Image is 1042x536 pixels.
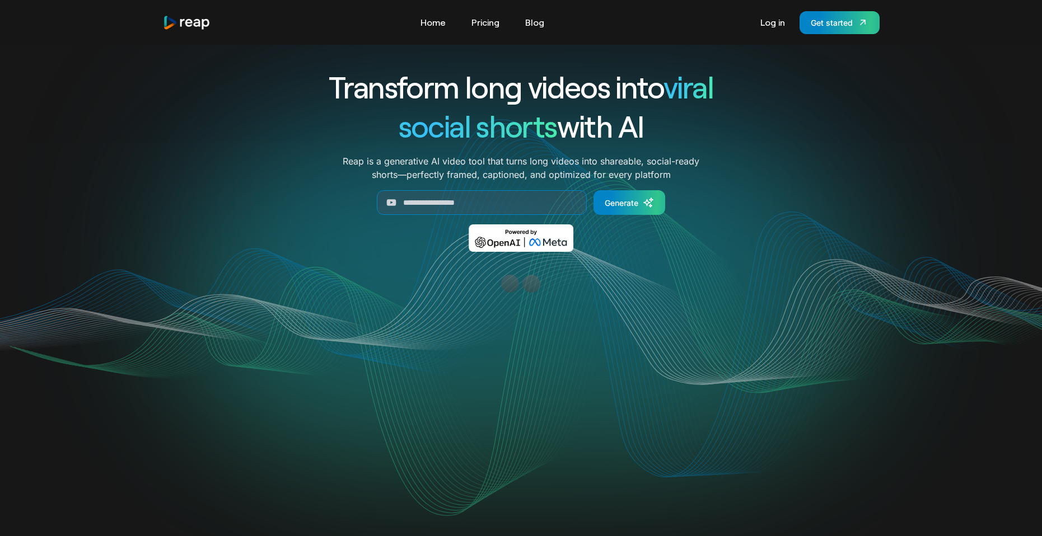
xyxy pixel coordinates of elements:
h1: Transform long videos into [288,67,754,106]
div: Generate [605,197,638,209]
p: Reap is a generative AI video tool that turns long videos into shareable, social-ready shorts—per... [343,154,699,181]
img: Powered by OpenAI & Meta [469,224,573,252]
span: viral [663,68,713,105]
img: reap logo [163,15,211,30]
a: Log in [755,13,791,31]
h1: with AI [288,106,754,145]
a: Home [415,13,451,31]
form: Generate Form [288,190,754,215]
video: Your browser does not support the video tag. [296,268,746,493]
a: home [163,15,211,30]
a: Pricing [466,13,505,31]
span: social shorts [399,107,557,144]
a: Blog [520,13,550,31]
a: Get started [800,11,880,34]
div: Get started [811,17,853,29]
a: Generate [594,190,665,215]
